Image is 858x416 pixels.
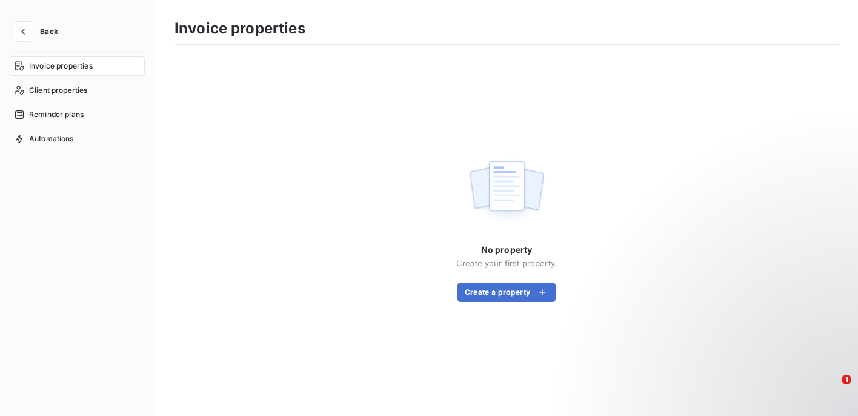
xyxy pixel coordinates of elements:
button: Back [10,22,68,41]
a: Client properties [10,81,145,100]
a: Invoice properties [10,56,145,76]
span: No property [481,244,533,256]
img: empty state [468,154,545,229]
span: 1 [842,375,851,384]
span: Client properties [29,85,88,96]
iframe: Intercom notifications message [616,298,858,383]
span: Create your first property. [456,258,557,268]
h3: Invoice properties [175,18,305,39]
a: Automations [10,129,145,149]
iframe: Intercom live chat [817,375,846,404]
a: Reminder plans [10,105,145,124]
span: Invoice properties [29,61,93,72]
span: Automations [29,133,74,144]
span: Reminder plans [29,109,84,120]
button: Create a property [457,283,556,302]
span: Back [40,28,58,35]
